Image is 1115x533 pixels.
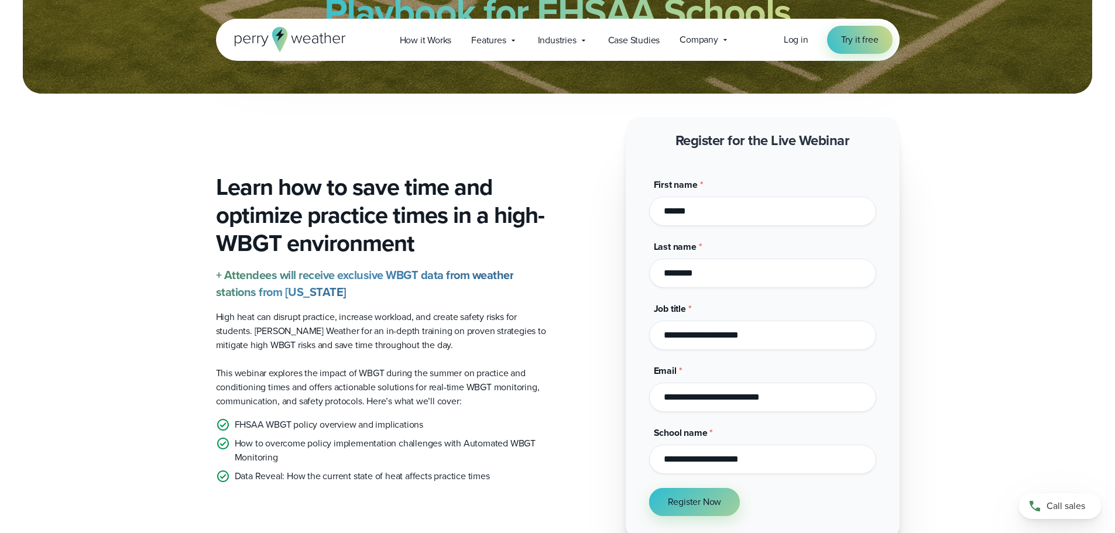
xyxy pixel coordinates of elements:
[235,436,548,465] p: How to overcome policy implementation challenges with Automated WBGT Monitoring
[216,266,514,301] strong: + Attendees will receive exclusive WBGT data from weather stations from [US_STATE]
[235,469,490,483] p: Data Reveal: How the current state of heat affects practice times
[390,28,462,52] a: How it Works
[235,418,423,432] p: FHSAA WBGT policy overview and implications
[654,240,697,253] span: Last name
[784,33,808,46] span: Log in
[827,26,893,54] a: Try it free
[784,33,808,47] a: Log in
[216,310,548,352] p: High heat can disrupt practice, increase workload, and create safety risks for students. [PERSON_...
[400,33,452,47] span: How it Works
[654,178,698,191] span: First name
[841,33,879,47] span: Try it free
[1047,499,1085,513] span: Call sales
[654,302,686,315] span: Job title
[680,33,718,47] span: Company
[216,366,548,408] p: This webinar explores the impact of WBGT during the summer on practice and conditioning times and...
[538,33,577,47] span: Industries
[1019,493,1101,519] a: Call sales
[649,488,740,516] button: Register Now
[654,426,708,439] span: School name
[675,130,850,151] strong: Register for the Live Webinar
[608,33,660,47] span: Case Studies
[654,364,677,377] span: Email
[668,495,722,509] span: Register Now
[471,33,506,47] span: Features
[216,173,548,257] h3: Learn how to save time and optimize practice times in a high-WBGT environment
[598,28,670,52] a: Case Studies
